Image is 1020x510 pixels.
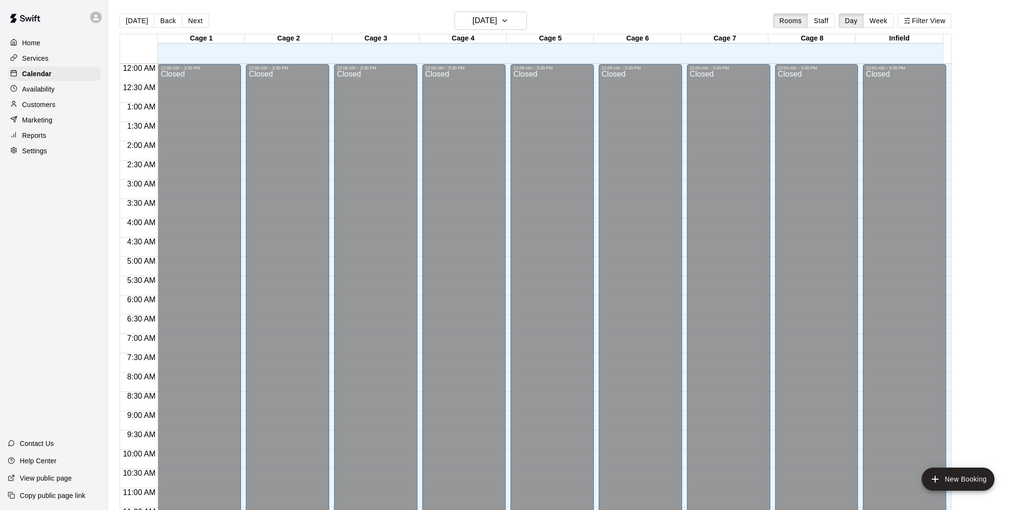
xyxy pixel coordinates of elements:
[125,141,158,149] span: 2:00 AM
[125,334,158,342] span: 7:00 AM
[20,491,85,500] p: Copy public page link
[472,14,497,27] h6: [DATE]
[245,34,332,43] div: Cage 2
[125,238,158,246] span: 4:30 AM
[8,51,101,66] a: Services
[425,66,503,70] div: 12:00 AM – 3:30 PM
[20,473,72,483] p: View public page
[125,161,158,169] span: 2:30 AM
[125,103,158,111] span: 1:00 AM
[866,66,943,70] div: 12:00 AM – 3:30 PM
[22,146,47,156] p: Settings
[22,69,52,79] p: Calendar
[125,411,158,419] span: 9:00 AM
[602,66,679,70] div: 12:00 AM – 3:30 PM
[154,13,182,28] button: Back
[594,34,681,43] div: Cage 6
[20,456,56,466] p: Help Center
[20,439,54,448] p: Contact Us
[158,34,245,43] div: Cage 1
[22,131,46,140] p: Reports
[8,144,101,158] a: Settings
[121,469,158,477] span: 10:30 AM
[121,450,158,458] span: 10:00 AM
[125,257,158,265] span: 5:00 AM
[125,180,158,188] span: 3:00 AM
[839,13,864,28] button: Day
[507,34,594,43] div: Cage 5
[22,38,40,48] p: Home
[778,66,856,70] div: 12:00 AM – 3:30 PM
[182,13,209,28] button: Next
[863,13,894,28] button: Week
[856,34,943,43] div: Infield
[125,353,158,362] span: 7:30 AM
[125,373,158,381] span: 8:00 AM
[121,488,158,497] span: 11:00 AM
[8,97,101,112] a: Customers
[22,84,55,94] p: Availability
[249,66,326,70] div: 12:00 AM – 3:30 PM
[121,83,158,92] span: 12:30 AM
[125,199,158,207] span: 3:30 AM
[121,64,158,72] span: 12:00 AM
[8,113,101,127] a: Marketing
[22,54,49,63] p: Services
[125,430,158,439] span: 9:30 AM
[22,100,55,109] p: Customers
[332,34,419,43] div: Cage 3
[125,218,158,227] span: 4:00 AM
[125,122,158,130] span: 1:30 AM
[22,115,53,125] p: Marketing
[773,13,808,28] button: Rooms
[681,34,768,43] div: Cage 7
[8,67,101,81] a: Calendar
[125,315,158,323] span: 6:30 AM
[125,295,158,304] span: 6:00 AM
[125,276,158,284] span: 5:30 AM
[337,66,415,70] div: 12:00 AM – 3:30 PM
[768,34,856,43] div: Cage 8
[807,13,835,28] button: Staff
[419,34,507,43] div: Cage 4
[120,13,154,28] button: [DATE]
[125,392,158,400] span: 8:30 AM
[690,66,767,70] div: 12:00 AM – 3:30 PM
[455,12,527,30] button: [DATE]
[161,66,238,70] div: 12:00 AM – 3:30 PM
[8,128,101,143] a: Reports
[898,13,952,28] button: Filter View
[8,82,101,96] a: Availability
[8,36,101,50] a: Home
[513,66,591,70] div: 12:00 AM – 3:30 PM
[922,468,994,491] button: add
